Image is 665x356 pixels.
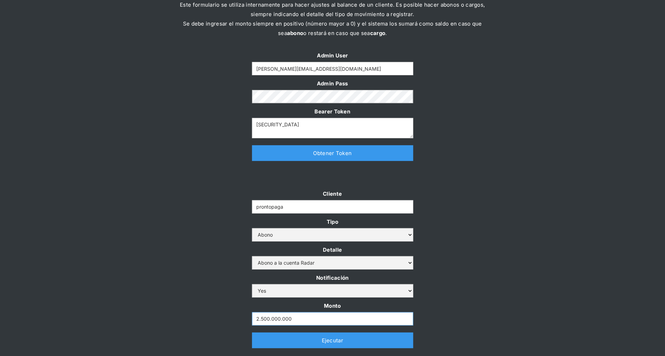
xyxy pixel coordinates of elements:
label: Detalle [252,245,413,254]
strong: abono [287,30,304,36]
label: Monto [252,301,413,310]
label: Admin Pass [252,79,413,88]
strong: cargo [370,30,386,36]
input: Monto [252,312,413,326]
a: Ejecutar [252,333,413,348]
label: Cliente [252,189,413,198]
label: Bearer Token [252,107,413,116]
form: Form [252,189,413,326]
input: Example Text [252,200,413,214]
label: Admin User [252,51,413,60]
form: Form [252,51,413,138]
input: Example Text [252,62,413,75]
a: Obtener Token [252,145,413,161]
label: Notificación [252,273,413,282]
label: Tipo [252,217,413,226]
